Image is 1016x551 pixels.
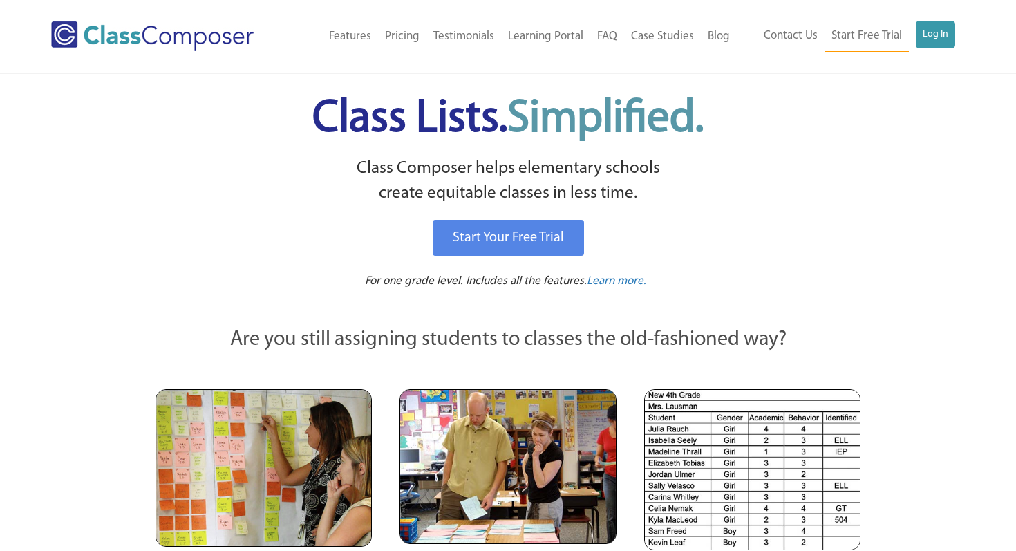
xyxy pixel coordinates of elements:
[587,273,646,290] a: Learn more.
[825,21,909,52] a: Start Free Trial
[399,389,616,543] img: Blue and Pink Paper Cards
[737,21,955,52] nav: Header Menu
[290,21,737,52] nav: Header Menu
[757,21,825,51] a: Contact Us
[156,389,372,547] img: Teachers Looking at Sticky Notes
[453,231,564,245] span: Start Your Free Trial
[701,21,737,52] a: Blog
[365,275,587,287] span: For one grade level. Includes all the features.
[51,21,254,51] img: Class Composer
[624,21,701,52] a: Case Studies
[507,97,704,142] span: Simplified.
[433,220,584,256] a: Start Your Free Trial
[501,21,590,52] a: Learning Portal
[322,21,378,52] a: Features
[644,389,860,550] img: Spreadsheets
[156,325,860,355] p: Are you still assigning students to classes the old-fashioned way?
[590,21,624,52] a: FAQ
[153,156,863,207] p: Class Composer helps elementary schools create equitable classes in less time.
[587,275,646,287] span: Learn more.
[378,21,426,52] a: Pricing
[312,97,704,142] span: Class Lists.
[916,21,955,48] a: Log In
[426,21,501,52] a: Testimonials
